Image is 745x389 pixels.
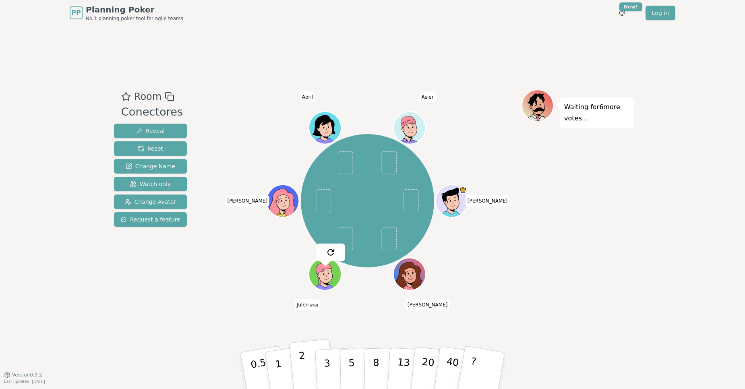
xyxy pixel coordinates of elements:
button: Watch only [114,177,187,191]
span: Click to change your name [300,91,315,102]
div: New! [619,2,642,11]
div: Conectores [121,104,183,120]
button: Request a feature [114,212,187,227]
span: Click to change your name [295,299,320,310]
button: Reveal [114,124,187,138]
span: Planning Poker [86,4,183,15]
button: Add as favourite [121,89,131,104]
span: PP [71,8,81,18]
span: (you) [308,304,318,307]
span: Room [134,89,161,104]
img: reset [326,247,336,257]
button: Change Avatar [114,194,187,209]
span: Click to change your name [225,195,269,207]
span: Juan is the host [459,186,467,194]
span: Click to change your name [466,195,510,207]
span: Last updated: [DATE] [4,379,45,384]
span: Request a feature [120,215,180,223]
span: Click to change your name [420,91,436,102]
button: Version0.9.2 [4,372,42,378]
button: New! [615,6,629,20]
span: Click to change your name [406,299,450,310]
span: Version 0.9.2 [12,372,42,378]
span: No.1 planning poker tool for agile teams [86,15,183,22]
a: PPPlanning PokerNo.1 planning poker tool for agile teams [70,4,183,22]
p: Waiting for 6 more votes... [564,101,630,124]
button: Click to change your avatar [310,259,341,289]
a: Log in [646,6,675,20]
span: Change Avatar [125,198,176,206]
span: Change Name [126,162,175,170]
span: Watch only [130,180,171,188]
button: Reset [114,141,187,156]
button: Change Name [114,159,187,174]
span: Reveal [136,127,165,135]
span: Reset [138,145,163,153]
